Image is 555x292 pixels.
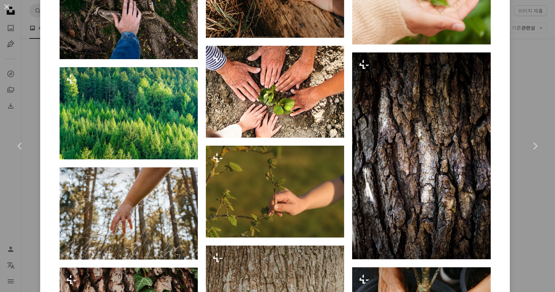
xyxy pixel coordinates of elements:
img: 손녀와 함께 알아볼 수 없는 노부부가 할당량에 묘목을 심고 있습니다. 남자, 여자, 그리고 작은 소녀가 정원을 가꾸고 있다. [206,46,344,138]
a: 한 손이 숲의 풀밭을 부드럽게 어루만진다. [60,210,198,216]
a: 전나무와 소나무의 녹색 숲은 야생 자연 지역의 풍경 배경입니다. 지속 가능한 천연 자원, 건강한 환경 및 생태의 개념. [60,110,198,116]
a: 나무의 노출된 뿌리에 손을 얹고 있습니다. [60,10,198,16]
img: 나무 껍질 질감의 근접 촬영 [352,52,490,259]
a: 나무 껍질 질감의 근접 촬영 [352,153,490,159]
a: 한 손이 나뭇잎이 달린 나뭇가지를 부드럽게 잡고 있다. [206,188,344,194]
img: 한 손이 숲의 풀밭을 부드럽게 어루만진다. [60,167,198,259]
img: 한 손이 나뭇잎이 달린 나뭇가지를 부드럽게 잡고 있다. [206,146,344,238]
a: 손녀와 함께 알아볼 수 없는 노부부가 할당량에 묘목을 심고 있습니다. 남자, 여자, 그리고 작은 소녀가 정원을 가꾸고 있다. [206,89,344,95]
a: 다음 [515,114,555,178]
img: 전나무와 소나무의 녹색 숲은 야생 자연 지역의 풍경 배경입니다. 지속 가능한 천연 자원, 건강한 환경 및 생태의 개념. [60,67,198,159]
